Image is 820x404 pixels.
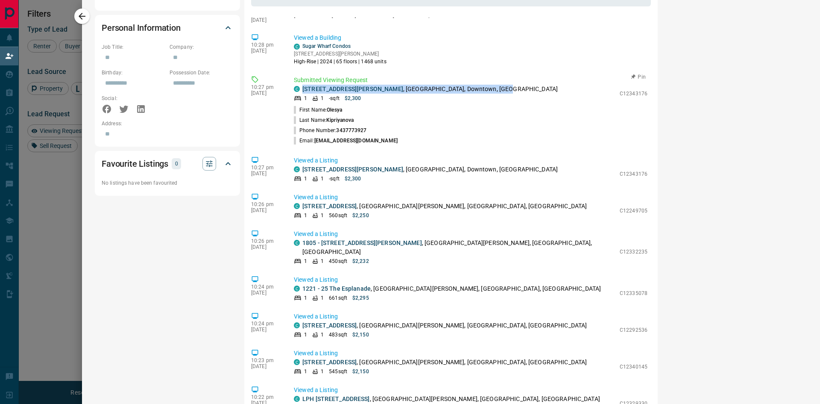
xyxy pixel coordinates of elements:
[620,90,647,97] p: C12343176
[294,137,398,144] p: Email:
[102,179,233,187] p: No listings have been favourited
[251,284,281,290] p: 10:24 pm
[251,90,281,96] p: [DATE]
[329,294,347,302] p: 661 sqft
[352,212,369,219] p: $2,250
[102,18,233,38] div: Personal Information
[304,368,307,375] p: 1
[251,171,281,177] p: [DATE]
[302,239,422,246] a: 1805 - [STREET_ADDRESS][PERSON_NAME]
[321,368,324,375] p: 1
[251,290,281,296] p: [DATE]
[626,73,651,81] button: Pin
[302,203,357,209] a: [STREET_ADDRESS]
[302,43,351,49] a: Sugar Wharf Condos
[251,363,281,369] p: [DATE]
[345,94,361,102] p: $2,300
[102,157,168,171] h2: Favourite Listings
[620,207,647,215] p: C12249705
[304,257,307,265] p: 1
[302,285,371,292] a: 1221 - 25 The Esplanade
[302,322,357,329] a: [STREET_ADDRESS]
[294,386,647,395] p: Viewed a Listing
[620,289,647,297] p: C12335078
[294,230,647,239] p: Viewed a Listing
[294,203,300,209] div: condos.ca
[345,175,361,183] p: $2,300
[294,349,647,358] p: Viewed a Listing
[329,368,347,375] p: 545 sqft
[294,166,300,172] div: condos.ca
[170,43,233,51] p: Company:
[294,396,300,402] div: condos.ca
[170,69,233,77] p: Possession Date:
[304,294,307,302] p: 1
[620,170,647,178] p: C12343176
[294,44,300,50] div: condos.ca
[321,212,324,219] p: 1
[294,193,647,202] p: Viewed a Listing
[251,357,281,363] p: 10:23 pm
[174,159,179,168] p: 0
[352,294,369,302] p: $2,295
[352,331,369,339] p: $2,150
[314,138,398,144] span: [EMAIL_ADDRESS][DOMAIN_NAME]
[102,94,165,102] p: Social:
[294,275,647,284] p: Viewed a Listing
[294,156,647,165] p: Viewed a Listing
[302,86,403,92] a: [STREET_ADDRESS][PERSON_NAME]
[102,21,181,35] h2: Personal Information
[102,43,165,51] p: Job Title:
[329,212,347,219] p: 560 sqft
[302,202,587,211] p: , [GEOGRAPHIC_DATA][PERSON_NAME], [GEOGRAPHIC_DATA], [GEOGRAPHIC_DATA]
[251,42,281,48] p: 10:28 pm
[352,368,369,375] p: $2,150
[251,394,281,400] p: 10:22 pm
[302,284,601,293] p: , [GEOGRAPHIC_DATA][PERSON_NAME], [GEOGRAPHIC_DATA], [GEOGRAPHIC_DATA]
[251,201,281,207] p: 10:26 pm
[294,76,647,85] p: Submitted Viewing Request
[102,120,233,127] p: Address:
[321,175,324,183] p: 1
[294,240,300,246] div: condos.ca
[294,116,354,124] p: Last Name:
[304,212,307,219] p: 1
[302,321,587,330] p: , [GEOGRAPHIC_DATA][PERSON_NAME], [GEOGRAPHIC_DATA], [GEOGRAPHIC_DATA]
[251,207,281,213] p: [DATE]
[329,94,340,102] p: - sqft
[304,331,307,339] p: 1
[294,127,367,134] p: Phone Number:
[327,107,342,113] span: Olesya
[329,257,347,265] p: 450 sqft
[251,17,281,23] p: [DATE]
[294,33,647,42] p: Viewed a Building
[302,239,615,257] p: , [GEOGRAPHIC_DATA][PERSON_NAME], [GEOGRAPHIC_DATA], [GEOGRAPHIC_DATA]
[294,50,387,58] p: [STREET_ADDRESS][PERSON_NAME]
[620,363,647,371] p: C12340145
[294,286,300,292] div: condos.ca
[251,165,281,171] p: 10:27 pm
[336,127,366,133] span: 3437773927
[321,294,324,302] p: 1
[294,58,387,65] p: High-Rise | 2024 | 65 floors | 1468 units
[302,166,403,173] a: [STREET_ADDRESS][PERSON_NAME]
[302,395,600,404] p: , [GEOGRAPHIC_DATA][PERSON_NAME], [GEOGRAPHIC_DATA], [GEOGRAPHIC_DATA]
[321,331,324,339] p: 1
[294,312,647,321] p: Viewed a Listing
[102,69,165,77] p: Birthday:
[329,175,340,183] p: - sqft
[251,327,281,333] p: [DATE]
[294,359,300,365] div: condos.ca
[302,358,587,367] p: , [GEOGRAPHIC_DATA][PERSON_NAME], [GEOGRAPHIC_DATA], [GEOGRAPHIC_DATA]
[304,94,307,102] p: 1
[251,48,281,54] p: [DATE]
[302,85,558,94] p: , [GEOGRAPHIC_DATA], Downtown, [GEOGRAPHIC_DATA]
[620,248,647,256] p: C12332235
[329,331,347,339] p: 483 sqft
[294,86,300,92] div: condos.ca
[326,117,354,123] span: Kipriyanova
[352,257,369,265] p: $2,232
[251,84,281,90] p: 10:27 pm
[251,244,281,250] p: [DATE]
[294,322,300,328] div: condos.ca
